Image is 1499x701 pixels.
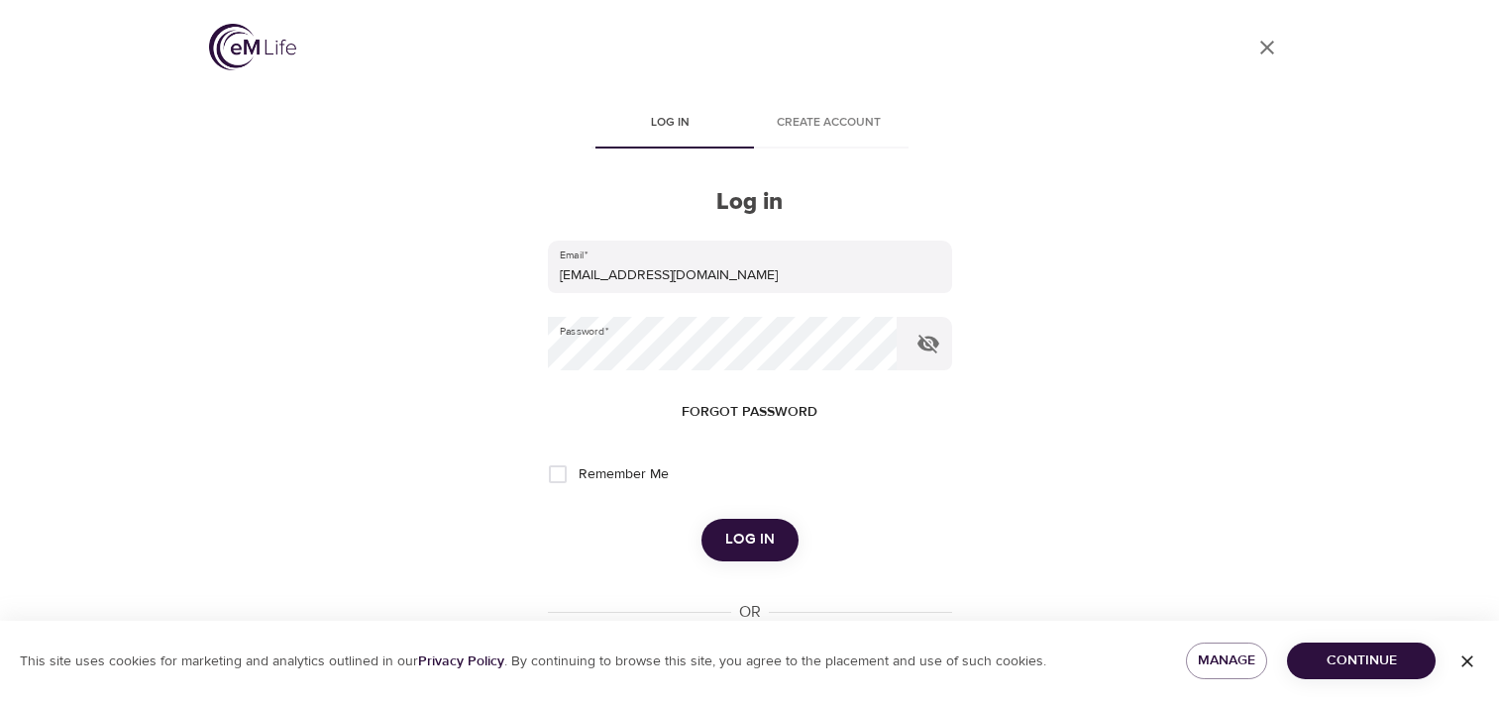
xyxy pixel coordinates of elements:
span: Create account [762,113,897,134]
span: Log in [725,527,775,552]
span: Remember Me [579,464,669,485]
button: Continue [1287,643,1436,679]
a: close [1243,24,1291,71]
button: Log in [701,519,799,560]
div: disabled tabs example [548,101,952,149]
img: logo [209,24,296,70]
h2: Log in [548,188,952,217]
div: OR [731,601,769,624]
span: Continue [1303,649,1420,673]
span: Forgot password [682,400,817,425]
a: Privacy Policy [418,652,504,670]
span: Manage [1202,649,1252,673]
span: Log in [603,113,738,134]
button: Manage [1186,643,1268,679]
button: Forgot password [674,394,825,431]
